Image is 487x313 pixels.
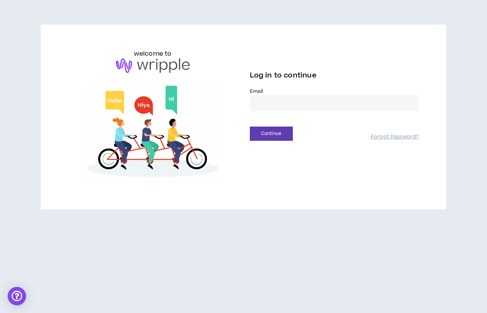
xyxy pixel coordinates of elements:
span: Log in to continue [250,71,317,80]
img: logo-brand.png [116,58,190,73]
a: Forgot Password? [371,133,419,141]
h6: welcome to [134,49,172,58]
label: Email [250,88,419,95]
div: Open Intercom Messenger [8,287,26,305]
img: Welcome to Wripple [68,81,238,185]
button: Continue [250,127,293,141]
